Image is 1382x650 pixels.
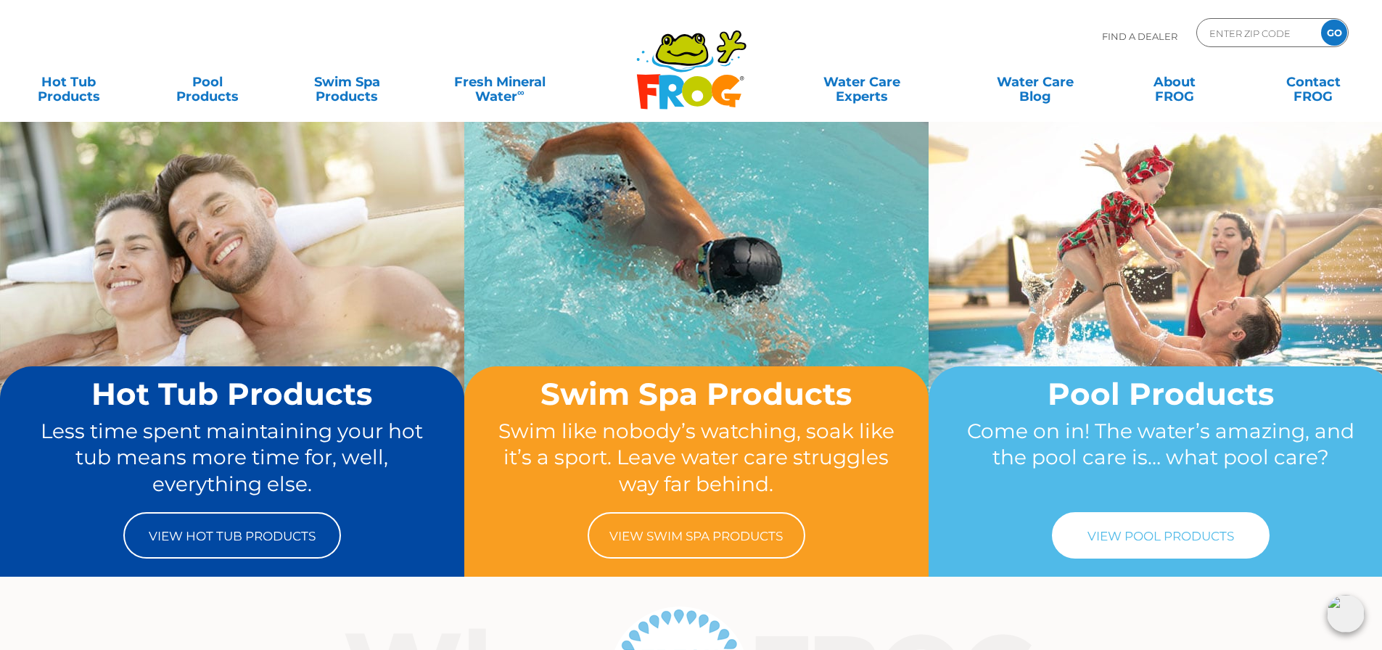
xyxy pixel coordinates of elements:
[1259,67,1367,96] a: ContactFROG
[774,67,950,96] a: Water CareExperts
[588,512,805,559] a: View Swim Spa Products
[28,377,437,411] h2: Hot Tub Products
[1327,595,1365,633] img: openIcon
[1120,67,1228,96] a: AboutFROG
[432,67,567,96] a: Fresh MineralWater∞
[981,67,1089,96] a: Water CareBlog
[492,418,901,498] p: Swim like nobody’s watching, soak like it’s a sport. Leave water care struggles way far behind.
[293,67,401,96] a: Swim SpaProducts
[492,377,901,411] h2: Swim Spa Products
[517,86,525,98] sup: ∞
[15,67,123,96] a: Hot TubProducts
[1321,20,1347,46] input: GO
[1102,18,1177,54] p: Find A Dealer
[464,121,929,468] img: home-banner-swim-spa-short
[1052,512,1270,559] a: View Pool Products
[956,418,1365,498] p: Come on in! The water’s amazing, and the pool care is… what pool care?
[1208,22,1306,44] input: Zip Code Form
[28,418,437,498] p: Less time spent maintaining your hot tub means more time for, well, everything else.
[154,67,262,96] a: PoolProducts
[956,377,1365,411] h2: Pool Products
[123,512,341,559] a: View Hot Tub Products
